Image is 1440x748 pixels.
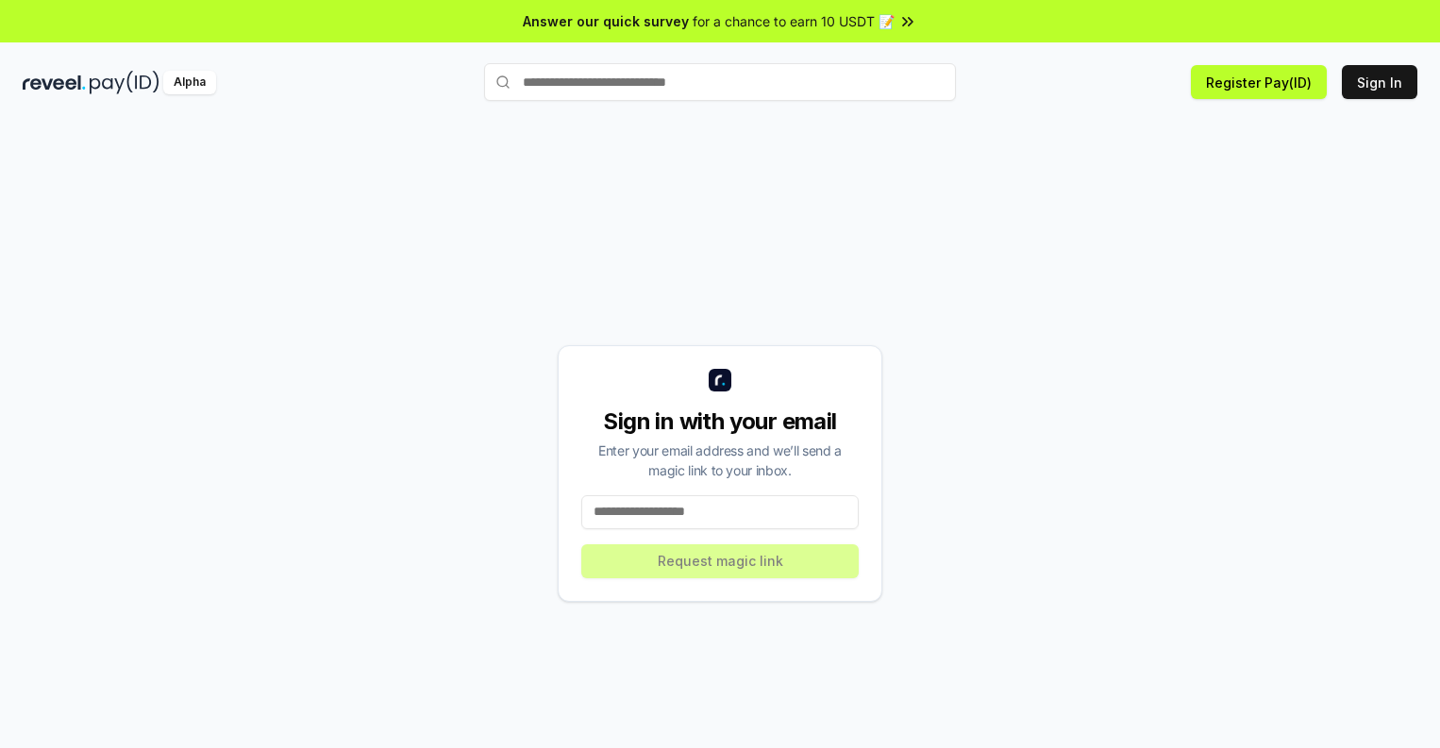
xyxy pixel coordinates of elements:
span: for a chance to earn 10 USDT 📝 [693,11,895,31]
div: Alpha [163,71,216,94]
div: Sign in with your email [581,407,859,437]
img: pay_id [90,71,159,94]
button: Register Pay(ID) [1191,65,1327,99]
span: Answer our quick survey [523,11,689,31]
button: Sign In [1342,65,1417,99]
img: logo_small [709,369,731,391]
div: Enter your email address and we’ll send a magic link to your inbox. [581,440,859,480]
img: reveel_dark [23,71,86,94]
